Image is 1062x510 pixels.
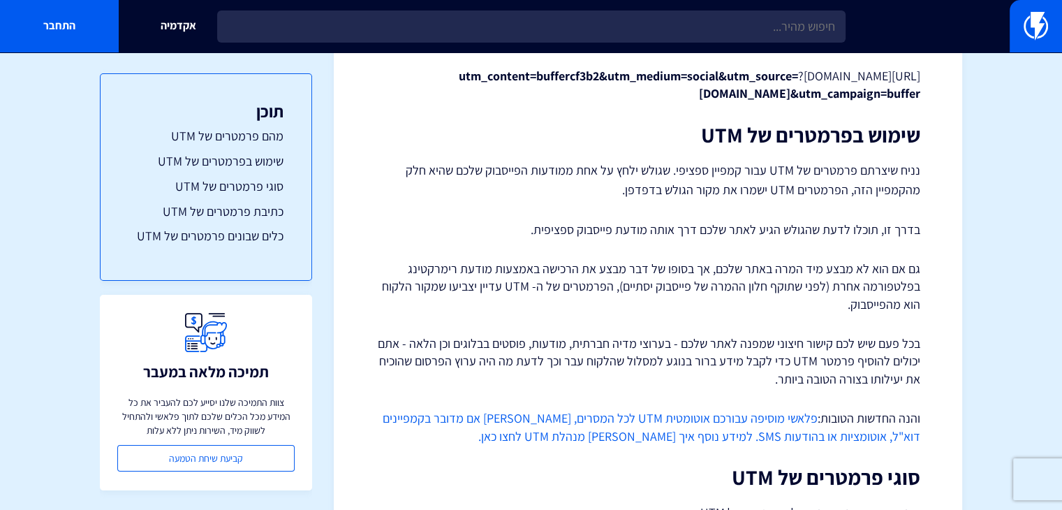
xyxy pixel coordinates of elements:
[376,67,920,103] p: [URL][DOMAIN_NAME]?
[459,68,920,102] strong: utm_content=buffercf3b2&utm_medium=social&utm_source=[DOMAIN_NAME]&utm_campaign=buffer
[128,127,283,145] a: מהם פרמטרים של UTM
[376,335,920,388] p: בכל פעם שיש לכם קישור חיצוני שמפנה לאתר שלכם - בערוצי מדיה חברתית, מודעות, פוסטים בבלוגים וכן הלא...
[376,221,920,239] p: בדרך זו, תוכלו לדעת שהגולש הגיע לאתר שלכם דרך אותה מודעת פייסבוק ספציפית.
[376,260,920,314] p: גם אם הוא לא מבצע מיד המרה באתר שלכם, אך בסופו של דבר מבצע את הרכישה באמצעות מודעת רימרקטינג בפלט...
[128,203,283,221] a: כתיבת פרמטרים של UTM
[376,466,920,489] h2: סוגי פרמטרים של UTM
[128,152,283,170] a: שימוש בפרמטרים של UTM
[128,227,283,245] a: כלים שבונים פרמטרים של UTM
[383,410,920,444] a: פלאשי מוסיפה עבורכם אוטומטית UTM לכל המסרים, [PERSON_NAME] אם מדובר בקמפיינים דוא"ל, אוטומציות או...
[128,177,283,196] a: סוגי פרמטרים של UTM
[143,363,269,380] h3: תמיכה מלאה במעבר
[117,445,295,472] a: קביעת שיחת הטמעה
[376,409,920,445] p: והנה החדשות הטובות:
[376,161,920,200] p: נניח שיצרתם פרמטרים של UTM עבור קמפיין ספציפי. שגולש ילחץ על אחת ממודעות הפייסבוק שלכם שהיא חלק מ...
[376,124,920,147] h2: שימוש בפרמטרים של UTM
[117,395,295,437] p: צוות התמיכה שלנו יסייע לכם להעביר את כל המידע מכל הכלים שלכם לתוך פלאשי ולהתחיל לשווק מיד, השירות...
[217,10,846,43] input: חיפוש מהיר...
[128,102,283,120] h3: תוכן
